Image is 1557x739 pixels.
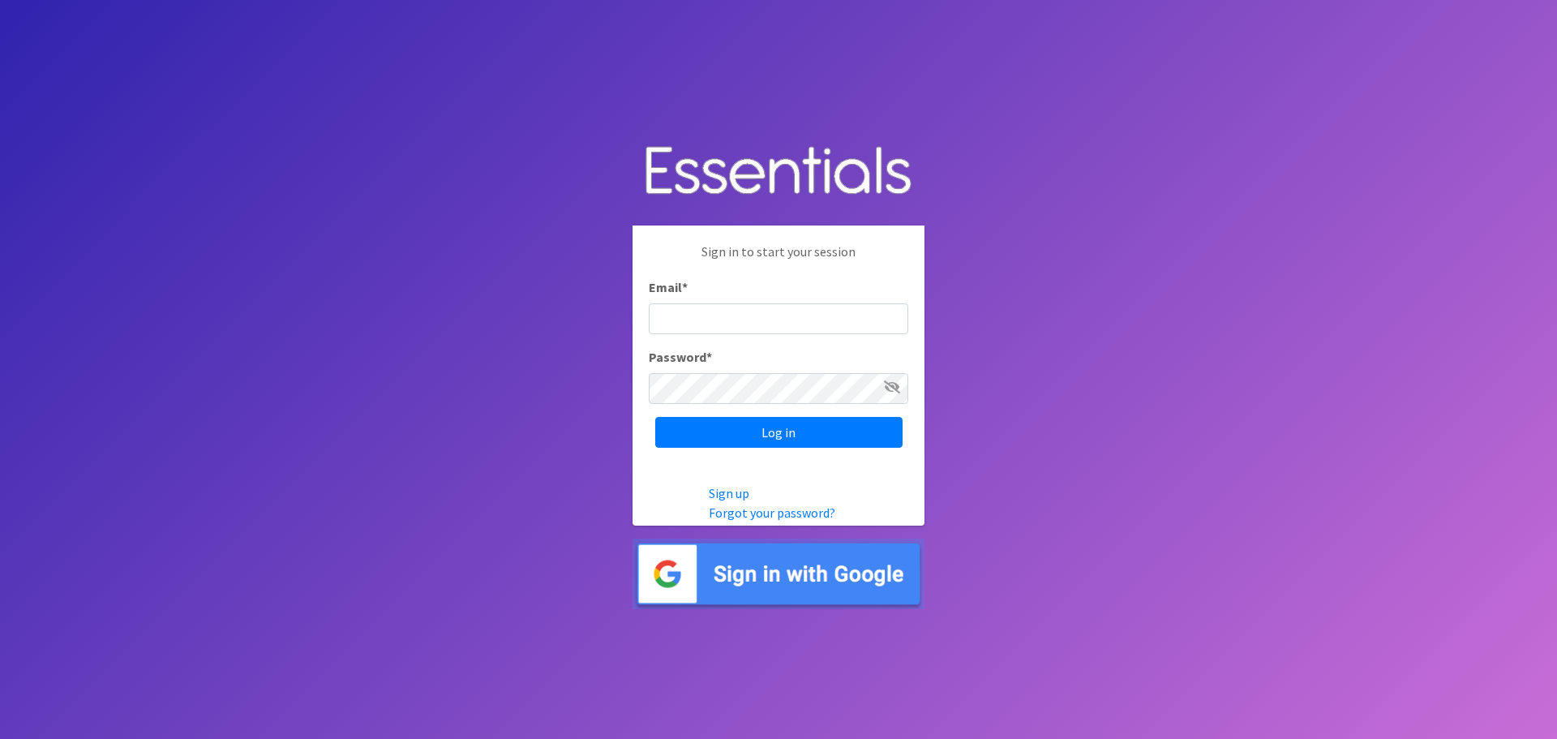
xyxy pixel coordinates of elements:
[655,417,903,448] input: Log in
[633,539,924,609] img: Sign in with Google
[649,277,688,297] label: Email
[649,347,712,367] label: Password
[682,279,688,295] abbr: required
[649,242,908,277] p: Sign in to start your session
[709,485,749,501] a: Sign up
[706,349,712,365] abbr: required
[709,505,835,521] a: Forgot your password?
[633,130,924,213] img: Human Essentials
